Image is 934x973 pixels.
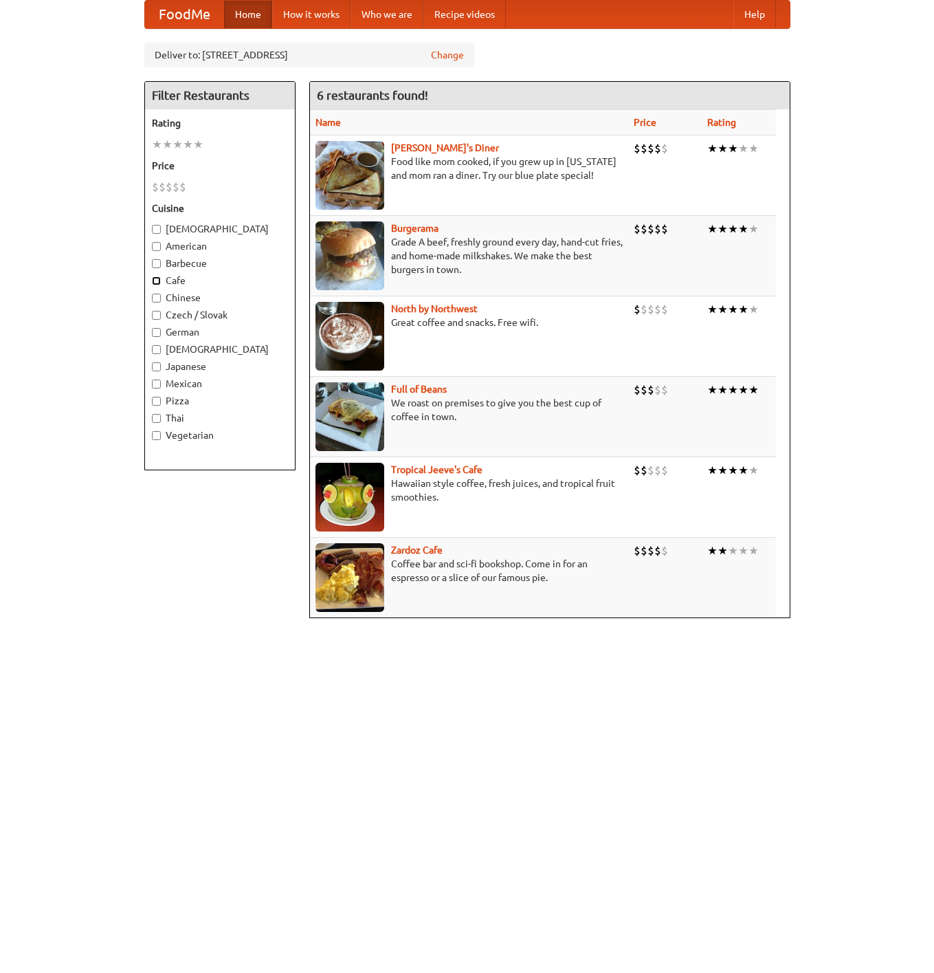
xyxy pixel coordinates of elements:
[661,141,668,156] li: $
[738,221,748,237] li: ★
[634,117,656,128] a: Price
[718,302,728,317] li: ★
[654,141,661,156] li: $
[748,543,759,558] li: ★
[647,382,654,397] li: $
[152,239,288,253] label: American
[431,48,464,62] a: Change
[152,291,288,305] label: Chinese
[728,463,738,478] li: ★
[654,221,661,237] li: $
[145,82,295,109] h4: Filter Restaurants
[179,179,186,195] li: $
[391,545,443,556] a: Zardoz Cafe
[654,382,661,397] li: $
[152,397,161,406] input: Pizza
[391,223,438,234] a: Burgerama
[641,221,647,237] li: $
[738,382,748,397] li: ★
[641,382,647,397] li: $
[152,179,159,195] li: $
[733,1,776,28] a: Help
[748,463,759,478] li: ★
[315,117,341,128] a: Name
[391,303,478,314] a: North by Northwest
[641,302,647,317] li: $
[654,543,661,558] li: $
[748,221,759,237] li: ★
[224,1,272,28] a: Home
[707,463,718,478] li: ★
[718,463,728,478] li: ★
[152,159,288,173] h5: Price
[315,463,384,532] img: jeeves.jpg
[634,302,641,317] li: $
[707,302,718,317] li: ★
[423,1,506,28] a: Recipe videos
[152,137,162,152] li: ★
[166,179,173,195] li: $
[728,302,738,317] li: ★
[707,382,718,397] li: ★
[152,274,288,287] label: Cafe
[315,235,623,276] p: Grade A beef, freshly ground every day, hand-cut fries, and home-made milkshakes. We make the bes...
[647,543,654,558] li: $
[707,117,736,128] a: Rating
[152,294,161,303] input: Chinese
[661,463,668,478] li: $
[152,414,161,423] input: Thai
[728,382,738,397] li: ★
[315,155,623,182] p: Food like mom cooked, if you grew up in [US_STATE] and mom ran a diner. Try our blue plate special!
[152,362,161,371] input: Japanese
[152,222,288,236] label: [DEMOGRAPHIC_DATA]
[315,221,384,290] img: burgerama.jpg
[173,179,179,195] li: $
[738,463,748,478] li: ★
[152,325,288,339] label: German
[718,221,728,237] li: ★
[707,221,718,237] li: ★
[647,141,654,156] li: $
[641,463,647,478] li: $
[152,360,288,373] label: Japanese
[145,1,224,28] a: FoodMe
[391,464,482,475] a: Tropical Jeeve's Cafe
[152,394,288,408] label: Pizza
[647,302,654,317] li: $
[152,311,161,320] input: Czech / Slovak
[728,141,738,156] li: ★
[193,137,203,152] li: ★
[634,463,641,478] li: $
[654,463,661,478] li: $
[738,302,748,317] li: ★
[728,543,738,558] li: ★
[183,137,193,152] li: ★
[152,276,161,285] input: Cafe
[152,345,161,354] input: [DEMOGRAPHIC_DATA]
[315,382,384,451] img: beans.jpg
[391,384,447,395] a: Full of Beans
[315,557,623,584] p: Coffee bar and sci-fi bookshop. Come in for an espresso or a slice of our famous pie.
[391,142,499,153] b: [PERSON_NAME]'s Diner
[315,302,384,371] img: north.jpg
[159,179,166,195] li: $
[647,221,654,237] li: $
[152,259,161,268] input: Barbecue
[661,543,668,558] li: $
[661,302,668,317] li: $
[315,316,623,329] p: Great coffee and snacks. Free wifi.
[315,141,384,210] img: sallys.jpg
[351,1,423,28] a: Who we are
[718,543,728,558] li: ★
[654,302,661,317] li: $
[152,201,288,215] h5: Cuisine
[748,382,759,397] li: ★
[315,396,623,424] p: We roast on premises to give you the best cup of coffee in town.
[718,382,728,397] li: ★
[152,342,288,356] label: [DEMOGRAPHIC_DATA]
[738,141,748,156] li: ★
